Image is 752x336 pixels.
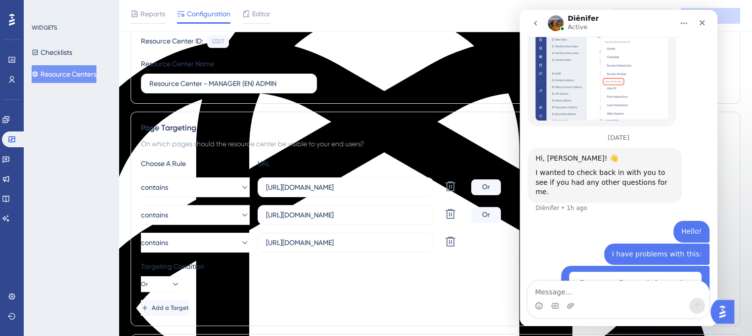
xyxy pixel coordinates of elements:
div: Or [471,179,501,195]
div: Resource Center ID: [141,35,203,48]
button: Save [681,8,740,24]
button: Cancel [614,8,673,24]
div: Hi, [PERSON_NAME]! 👋I wanted to check back in with you to see if you had any other questions for ... [8,138,162,193]
input: yourwebsite.com/path [266,237,425,248]
div: Hi, [PERSON_NAME]! 👋 [16,144,154,154]
div: I wanted to check back in with you to see if you had any other questions for me. [16,158,154,187]
div: Sofía says… [8,234,190,256]
span: contains [141,237,168,249]
iframe: UserGuiding AI Assistant Launcher [710,297,740,327]
button: Emoji picker [15,292,23,300]
span: Editor [252,8,270,20]
div: I have problems with this: [85,234,190,255]
input: yourwebsite.com/path [266,210,425,220]
iframe: Intercom live chat [520,10,717,326]
input: yourwebsite.com/path [266,182,425,193]
div: Sofía says… [8,211,190,234]
div: 5507 [212,38,224,45]
div: [DATE] [8,125,190,138]
span: contains [141,209,168,221]
button: Gif picker [31,292,39,300]
button: Add a Target [141,300,189,316]
button: contains [141,205,250,225]
div: On which pages should the resource center be visible to your end users? [141,138,730,150]
div: Choose A Rule [141,158,250,169]
div: WIDGETS [32,24,57,32]
div: Or [471,207,501,223]
div: Sofía says… [8,256,190,315]
div: URL [258,158,366,169]
div: Targeting Condition [141,260,730,272]
span: contains [141,181,168,193]
button: Checklists [32,43,72,61]
button: Or [141,276,180,292]
span: Configuration [187,8,230,20]
span: Or [141,280,148,288]
button: Upload attachment [47,292,55,300]
textarea: Message… [8,271,189,288]
div: Page Targeting [141,122,730,134]
div: Hello! [154,211,190,233]
span: Add a Target [152,304,189,312]
div: Diênifer • 1h ago [16,195,68,201]
button: contains [141,177,250,197]
button: Send a message… [170,288,185,304]
div: Hello! [162,217,182,227]
button: Resource Centers [32,65,96,83]
input: Type your Resource Center name [149,78,309,89]
button: contains [141,233,250,252]
div: I have problems with this: [92,240,182,250]
span: Reports [140,8,165,20]
div: Resource Center Name [141,58,214,70]
div: Diênifer says… [8,138,190,211]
